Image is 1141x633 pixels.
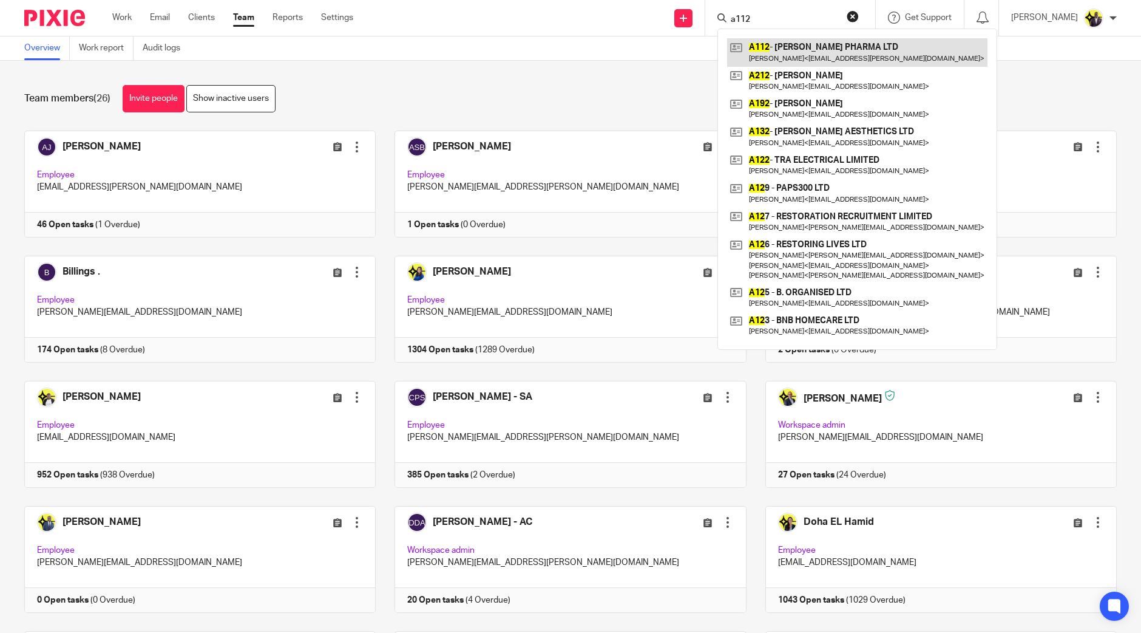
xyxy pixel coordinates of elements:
span: Get Support [905,13,952,22]
a: Work report [79,36,134,60]
a: Invite people [123,85,185,112]
a: Team [233,12,254,24]
a: Settings [321,12,353,24]
img: Pixie [24,10,85,26]
a: Audit logs [143,36,189,60]
button: Clear [847,10,859,22]
a: Email [150,12,170,24]
a: Show inactive users [186,85,276,112]
input: Search [730,15,839,26]
a: Clients [188,12,215,24]
a: Work [112,12,132,24]
a: Overview [24,36,70,60]
a: Reports [273,12,303,24]
span: (26) [93,94,110,103]
h1: Team members [24,92,110,105]
img: Yemi-Starbridge.jpg [1084,9,1103,28]
p: [PERSON_NAME] [1011,12,1078,24]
